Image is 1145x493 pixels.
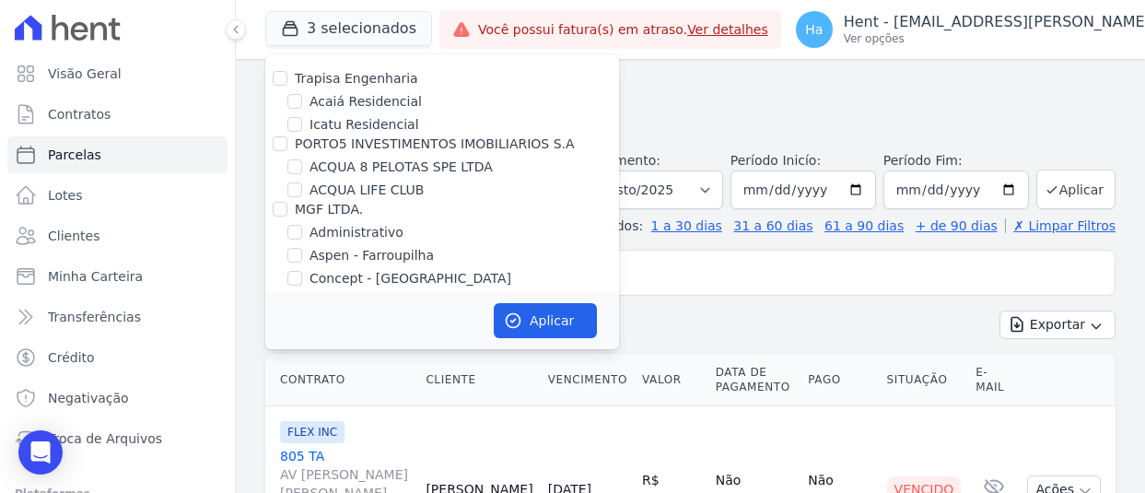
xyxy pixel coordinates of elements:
a: Parcelas [7,136,228,173]
span: FLEX INC [280,421,345,443]
label: Período Fim: [883,151,1029,170]
a: 1 a 30 dias [651,218,722,233]
label: Trapisa Engenharia [295,71,418,86]
button: Exportar [999,311,1116,339]
label: Aspen - Farroupilha [310,246,434,265]
th: E-mail [968,354,1020,406]
a: Troca de Arquivos [7,420,228,457]
div: Open Intercom Messenger [18,430,63,475]
a: Negativação [7,380,228,417]
span: Parcelas [48,146,101,164]
a: Contratos [7,96,228,133]
span: Minha Carteira [48,267,143,286]
label: ACQUA 8 PELOTAS SPE LTDA [310,158,493,177]
a: 61 a 90 dias [824,218,904,233]
span: Visão Geral [48,65,122,83]
button: Aplicar [494,303,597,338]
th: Cliente [418,354,540,406]
th: Pago [800,354,879,406]
label: ACQUA LIFE CLUB [310,181,424,200]
span: Crédito [48,348,95,367]
th: Valor [635,354,708,406]
span: Transferências [48,308,141,326]
span: Lotes [48,186,83,205]
th: Situação [880,354,969,406]
span: Clientes [48,227,99,245]
label: Período Inicío: [730,153,821,168]
a: Crédito [7,339,228,376]
a: Clientes [7,217,228,254]
a: Visão Geral [7,55,228,92]
a: Minha Carteira [7,258,228,295]
a: 31 a 60 dias [733,218,812,233]
span: Negativação [48,389,129,407]
label: MGF LTDA. [295,202,363,217]
label: Icatu Residencial [310,115,419,135]
label: Concept - [GEOGRAPHIC_DATA][PERSON_NAME]/ [GEOGRAPHIC_DATA] [310,269,619,308]
h2: Parcelas [265,74,1116,107]
th: Contrato [265,354,418,406]
button: Aplicar [1036,170,1116,209]
th: Data de Pagamento [708,354,801,406]
label: Administrativo [310,223,403,242]
span: Contratos [48,105,111,123]
span: Troca de Arquivos [48,429,162,448]
a: Transferências [7,299,228,335]
button: 3 selecionados [265,11,432,46]
label: Vencimento: [579,153,660,168]
label: Acaiá Residencial [310,92,422,112]
span: Ha [805,23,823,36]
label: PORTO5 INVESTIMENTOS IMOBILIARIOS S.A [295,136,575,151]
a: Ver detalhes [687,22,768,37]
th: Vencimento [541,354,635,406]
a: Lotes [7,177,228,214]
span: Você possui fatura(s) em atraso. [478,20,768,40]
input: Buscar por nome do lote ou do cliente [299,254,1107,291]
a: + de 90 dias [916,218,998,233]
a: ✗ Limpar Filtros [1005,218,1116,233]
